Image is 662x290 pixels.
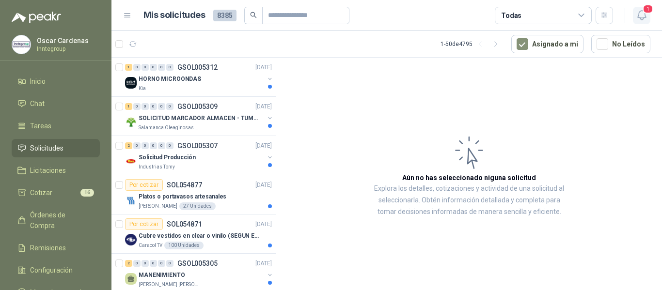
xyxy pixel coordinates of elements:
[125,179,163,191] div: Por cotizar
[177,142,218,149] p: GSOL005307
[139,271,185,280] p: MANENIMIENTO
[511,35,583,53] button: Asignado a mi
[158,64,165,71] div: 0
[139,153,196,162] p: Solicitud Producción
[139,231,259,241] p: Cubre vestidos en clear o vinilo (SEGUN ESPECIFICACIONES DEL ADJUNTO)
[166,260,173,267] div: 0
[177,103,218,110] p: GSOL005309
[501,10,521,21] div: Todas
[167,221,202,228] p: SOL054871
[142,142,149,149] div: 0
[37,37,97,44] p: Oscar Cardenas
[139,85,146,92] p: Kia
[133,64,141,71] div: 0
[12,72,100,91] a: Inicio
[402,172,536,183] h3: Aún no has seleccionado niguna solicitud
[150,142,157,149] div: 0
[255,220,272,229] p: [DATE]
[441,36,504,52] div: 1 - 50 de 4795
[150,64,157,71] div: 0
[166,103,173,110] div: 0
[30,143,63,153] span: Solicitudes
[80,189,94,197] span: 16
[255,141,272,151] p: [DATE]
[125,116,137,128] img: Company Logo
[142,260,149,267] div: 0
[139,114,259,123] p: SOLICITUD MARCADOR ALMACEN - TUMACO
[133,142,141,149] div: 0
[158,142,165,149] div: 0
[166,142,173,149] div: 0
[125,258,274,289] a: 2 0 0 0 0 0 GSOL005305[DATE] MANENIMIENTO[PERSON_NAME] [PERSON_NAME]
[373,183,565,218] p: Explora los detalles, cotizaciones y actividad de una solicitud al seleccionarla. Obtén informaci...
[139,192,226,201] p: Platos o portavasos artesanales
[143,8,205,22] h1: Mis solicitudes
[30,98,45,109] span: Chat
[125,260,132,267] div: 2
[125,64,132,71] div: 1
[177,260,218,267] p: GSOL005305
[139,281,200,289] p: [PERSON_NAME] [PERSON_NAME]
[30,187,52,198] span: Cotizar
[255,63,272,72] p: [DATE]
[125,101,274,132] a: 1 0 0 0 0 0 GSOL005309[DATE] Company LogoSOLICITUD MARCADOR ALMACEN - TUMACOSalamanca Oleaginosas...
[164,242,204,249] div: 100 Unidades
[12,206,100,235] a: Órdenes de Compra
[213,10,236,21] span: 8385
[591,35,650,53] button: No Leídos
[250,12,257,18] span: search
[142,64,149,71] div: 0
[125,103,132,110] div: 1
[12,183,100,202] a: Cotizar16
[30,76,46,87] span: Inicio
[255,102,272,111] p: [DATE]
[125,77,137,89] img: Company Logo
[150,103,157,110] div: 0
[12,139,100,157] a: Solicitudes
[179,202,216,210] div: 27 Unidades
[139,75,201,84] p: HORNO MICROONDAS
[125,195,137,206] img: Company Logo
[125,61,274,92] a: 1 0 0 0 0 0 GSOL005312[DATE] Company LogoHORNO MICROONDASKia
[633,7,650,24] button: 1
[150,260,157,267] div: 0
[142,103,149,110] div: 0
[643,4,653,14] span: 1
[125,234,137,245] img: Company Logo
[12,117,100,135] a: Tareas
[139,124,200,132] p: Salamanca Oleaginosas SAS
[111,214,276,254] a: Por cotizarSOL054871[DATE] Company LogoCubre vestidos en clear o vinilo (SEGUN ESPECIFICACIONES D...
[133,103,141,110] div: 0
[30,121,51,131] span: Tareas
[158,103,165,110] div: 0
[125,140,274,171] a: 2 0 0 0 0 0 GSOL005307[DATE] Company LogoSolicitud ProducciónIndustrias Tomy
[139,163,175,171] p: Industrias Tomy
[30,265,73,275] span: Configuración
[166,64,173,71] div: 0
[139,242,162,249] p: Caracol TV
[12,12,61,23] img: Logo peakr
[255,259,272,268] p: [DATE]
[158,260,165,267] div: 0
[12,94,100,113] a: Chat
[111,175,276,214] a: Por cotizarSOL054877[DATE] Company LogoPlatos o portavasos artesanales[PERSON_NAME]27 Unidades
[177,64,218,71] p: GSOL005312
[12,161,100,180] a: Licitaciones
[30,210,91,231] span: Órdenes de Compra
[167,182,202,188] p: SOL054877
[125,142,132,149] div: 2
[12,35,31,54] img: Company Logo
[30,165,66,176] span: Licitaciones
[12,261,100,279] a: Configuración
[255,181,272,190] p: [DATE]
[125,218,163,230] div: Por cotizar
[125,155,137,167] img: Company Logo
[139,202,177,210] p: [PERSON_NAME]
[133,260,141,267] div: 0
[30,243,66,253] span: Remisiones
[37,46,97,52] p: Inntegroup
[12,239,100,257] a: Remisiones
